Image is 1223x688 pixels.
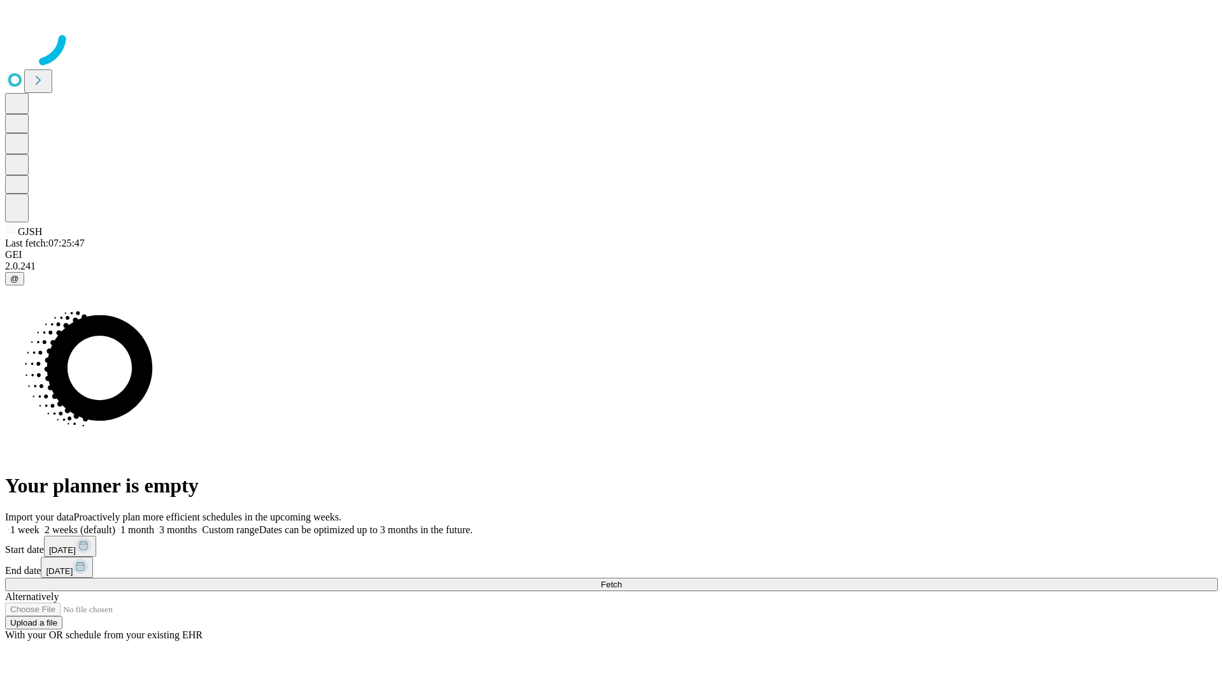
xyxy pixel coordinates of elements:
[44,536,96,557] button: [DATE]
[5,536,1218,557] div: Start date
[5,557,1218,578] div: End date
[74,512,341,522] span: Proactively plan more efficient schedules in the upcoming weeks.
[5,238,85,248] span: Last fetch: 07:25:47
[5,512,74,522] span: Import your data
[5,629,203,640] span: With your OR schedule from your existing EHR
[601,580,622,589] span: Fetch
[202,524,259,535] span: Custom range
[10,274,19,283] span: @
[259,524,473,535] span: Dates can be optimized up to 3 months in the future.
[5,261,1218,272] div: 2.0.241
[5,272,24,285] button: @
[46,566,73,576] span: [DATE]
[45,524,115,535] span: 2 weeks (default)
[10,524,39,535] span: 1 week
[5,578,1218,591] button: Fetch
[5,591,59,602] span: Alternatively
[5,616,62,629] button: Upload a file
[159,524,197,535] span: 3 months
[49,545,76,555] span: [DATE]
[18,226,42,237] span: GJSH
[5,249,1218,261] div: GEI
[120,524,154,535] span: 1 month
[41,557,93,578] button: [DATE]
[5,474,1218,498] h1: Your planner is empty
